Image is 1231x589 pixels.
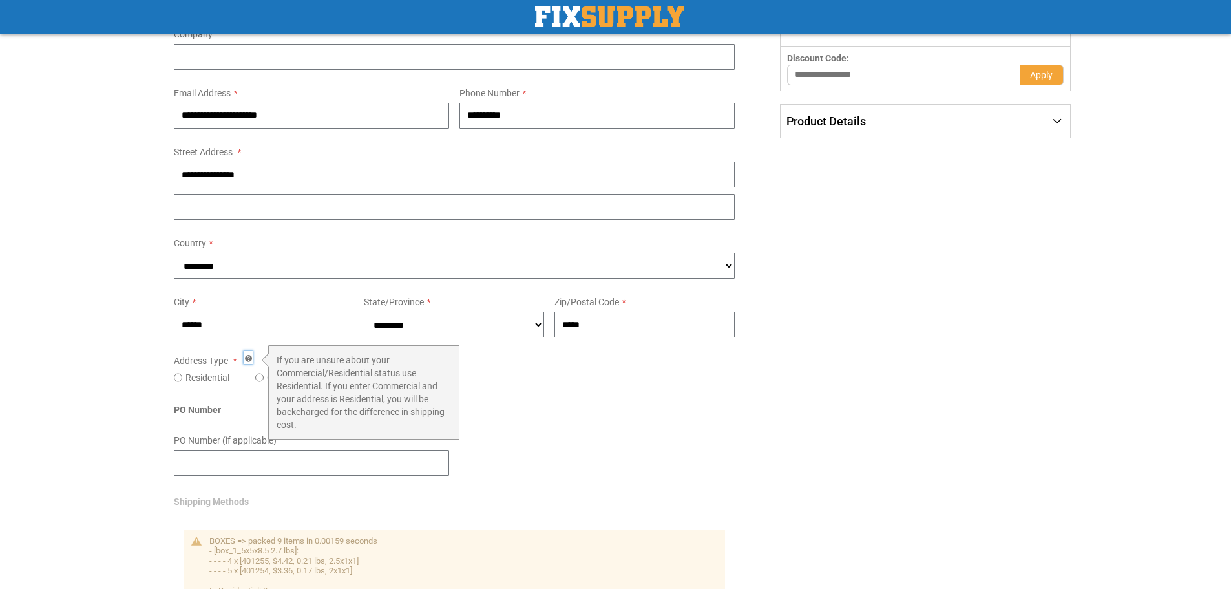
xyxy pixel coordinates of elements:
strong: Order Total [786,25,833,35]
span: Street Address [174,147,233,157]
div: If you are unsure about your Commercial/Residential status use Residential. If you enter Commerci... [268,345,459,440]
span: Email Address [174,88,231,98]
span: Zip/Postal Code [554,297,619,307]
span: Country [174,238,206,248]
label: Residential [185,371,229,384]
img: Fix Industrial Supply [535,6,684,27]
span: City [174,297,189,307]
button: Apply [1020,65,1064,85]
span: Apply [1030,70,1053,80]
span: Address Type [174,356,228,366]
div: PO Number [174,403,735,423]
label: Commercial [267,371,315,384]
span: Product Details [786,114,866,128]
span: PO Number (if applicable) [174,435,277,445]
span: Company [174,29,213,39]
span: $34.48 [1036,25,1064,35]
span: State/Province [364,297,424,307]
span: Discount Code: [787,53,849,63]
a: store logo [535,6,684,27]
span: Phone Number [459,88,520,98]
